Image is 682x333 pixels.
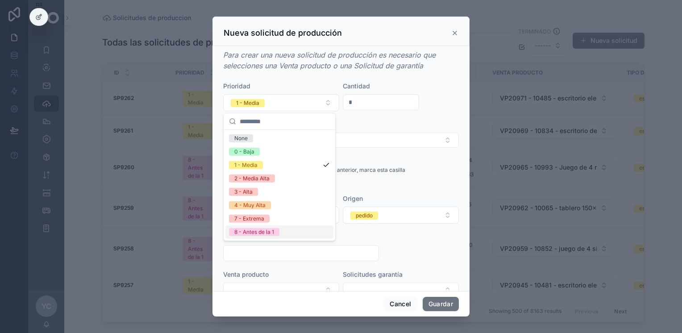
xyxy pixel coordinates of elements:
button: Select Button [343,207,459,224]
div: Suggestions [224,130,335,241]
div: 7 - Extrema [234,215,264,223]
button: Cancel [384,297,417,311]
div: 8 - Antes de la 1 [234,228,274,236]
div: pedido [356,212,373,220]
span: Cantidad [343,82,370,90]
div: 1 - Media [236,99,259,107]
span: Solicitudes garantía [343,271,403,278]
span: Origen [343,195,363,202]
button: Select Button [343,283,459,298]
span: Prioridad [223,82,250,90]
div: None [234,134,248,142]
button: Select Button [223,283,339,298]
div: 3 - Alta [234,188,253,196]
span: Venta producto [223,271,269,278]
div: 1 - Media [234,161,258,169]
div: 4 - Muy Alta [234,201,266,209]
button: Guardar [423,297,459,311]
em: Para crear una nueva solicitud de producción es necesario que selecciones una Venta producto o un... [223,50,436,70]
div: 2 - Media Alta [234,175,270,183]
div: 0 - Baja [234,148,254,156]
h3: Nueva solicitud de producción [224,28,342,38]
button: Select Button [223,133,459,148]
button: Select Button [223,94,339,111]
